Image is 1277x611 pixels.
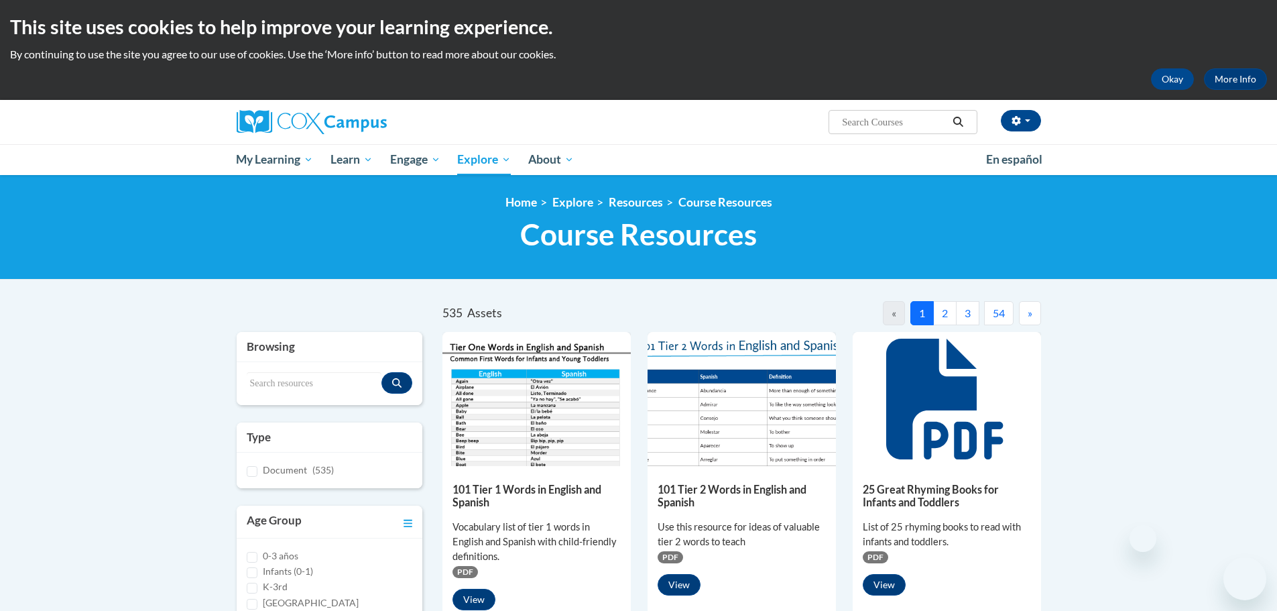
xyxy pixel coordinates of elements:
h5: 101 Tier 2 Words in English and Spanish [658,483,826,509]
button: View [863,574,906,596]
button: 2 [933,301,957,325]
a: Course Resources [678,195,772,209]
h3: Age Group [247,512,302,531]
span: Engage [390,152,440,168]
span: PDF [452,566,478,578]
span: » [1028,307,1032,319]
a: About [520,144,583,175]
img: 836e94b2-264a-47ae-9840-fb2574307f3b.pdf [648,332,836,466]
div: Use this resource for ideas of valuable tier 2 words to teach [658,520,826,549]
a: Cox Campus [237,110,491,134]
button: 3 [956,301,979,325]
nav: Pagination Navigation [741,301,1040,325]
span: Learn [330,152,373,168]
span: En español [986,152,1042,166]
h5: 101 Tier 1 Words in English and Spanish [452,483,621,509]
div: Vocabulary list of tier 1 words in English and Spanish with child-friendly definitions. [452,520,621,564]
h3: Type [247,429,413,445]
label: Infants (0-1) [263,564,313,579]
button: View [658,574,701,596]
span: PDF [863,551,888,563]
a: Home [505,195,537,209]
h5: 25 Great Rhyming Books for Infants and Toddlers [863,483,1031,509]
button: Search resources [381,372,412,394]
button: Next [1019,301,1041,325]
span: (535) [312,464,334,476]
button: 54 [984,301,1014,325]
span: 535 [442,306,463,320]
input: Search Courses [841,114,948,130]
button: Account Settings [1001,110,1041,131]
button: Okay [1151,68,1194,90]
h3: Browsing [247,339,413,355]
span: Assets [467,306,502,320]
h2: This site uses cookies to help improve your learning experience. [10,13,1267,40]
iframe: Close message [1130,525,1156,552]
input: Search resources [247,372,382,395]
img: d35314be-4b7e-462d-8f95-b17e3d3bb747.pdf [442,332,631,466]
p: By continuing to use the site you agree to our use of cookies. Use the ‘More info’ button to read... [10,47,1267,62]
button: 1 [910,301,934,325]
span: PDF [658,551,683,563]
a: En español [977,146,1051,174]
span: Course Resources [520,217,757,252]
span: My Learning [236,152,313,168]
a: Resources [609,195,663,209]
label: 0-3 años [263,549,298,563]
img: Cox Campus [237,110,387,134]
span: About [528,152,574,168]
span: Document [263,464,307,476]
iframe: Button to launch messaging window [1223,557,1266,600]
a: Engage [381,144,449,175]
a: Explore [448,144,520,175]
span: Explore [457,152,511,168]
label: K-3rd [263,579,288,594]
div: List of 25 rhyming books to read with infants and toddlers. [863,520,1031,549]
button: View [452,589,495,610]
button: Search [948,114,968,130]
a: Learn [322,144,381,175]
a: Toggle collapse [404,512,412,531]
div: Main menu [217,144,1061,175]
a: Explore [552,195,593,209]
label: [GEOGRAPHIC_DATA] [263,596,359,610]
a: My Learning [228,144,322,175]
a: More Info [1204,68,1267,90]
